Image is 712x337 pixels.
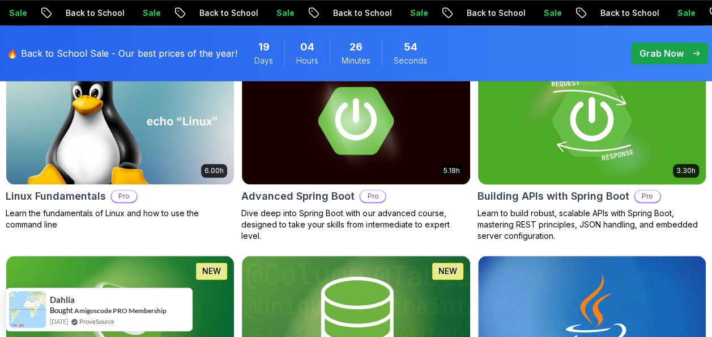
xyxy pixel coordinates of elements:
[404,39,417,55] span: 54 Seconds
[79,317,114,326] a: ProveSource
[472,53,711,188] img: Building APIs with Spring Boot card
[50,306,73,315] span: Bought
[415,7,492,19] p: Back to School
[549,7,626,19] p: Back to School
[148,7,225,19] p: Back to School
[492,7,528,19] p: Sale
[477,56,706,242] a: Building APIs with Spring Boot card3.30hBuilding APIs with Spring BootProLearn to build robust, s...
[359,7,395,19] p: Sale
[258,39,270,55] span: 19 Days
[254,55,273,66] span: Days
[639,47,684,60] p: Grab Now
[676,166,696,175] p: 3.30h
[225,7,261,19] p: Sale
[74,306,167,315] a: Amigoscode PRO Membership
[282,7,359,19] p: Back to School
[300,39,314,55] span: 4 Hours
[7,47,237,60] p: 🔥 Back to School Sale - Our best prices of the year!
[477,188,629,204] h2: Building APIs with Spring Boot
[6,57,234,184] img: Linux Fundamentals card
[6,56,235,230] a: Linux Fundamentals card6.00hLinux FundamentalsProLearn the fundamentals of Linux and how to use t...
[14,7,91,19] p: Back to School
[112,191,137,202] p: Pro
[626,7,662,19] p: Sale
[444,166,460,175] p: 5.18h
[204,166,224,175] p: 6.00h
[296,55,318,66] span: Hours
[91,7,127,19] p: Sale
[50,295,75,305] span: Dahlia
[9,291,46,328] img: provesource social proof notification image
[394,55,427,66] span: Seconds
[241,208,470,242] p: Dive deep into Spring Boot with our advanced course, designed to take your skills from intermedia...
[342,55,370,66] span: Minutes
[438,266,457,277] p: NEW
[50,317,68,326] span: [DATE]
[241,188,355,204] h2: Advanced Spring Boot
[202,266,221,277] p: NEW
[6,208,235,230] p: Learn the fundamentals of Linux and how to use the command line
[477,208,706,242] p: Learn to build robust, scalable APIs with Spring Boot, mastering REST principles, JSON handling, ...
[360,191,385,202] p: Pro
[241,56,470,242] a: Advanced Spring Boot card5.18hAdvanced Spring BootProDive deep into Spring Boot with our advanced...
[6,188,106,204] h2: Linux Fundamentals
[349,39,363,55] span: 26 Minutes
[242,57,470,184] img: Advanced Spring Boot card
[635,191,660,202] p: Pro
